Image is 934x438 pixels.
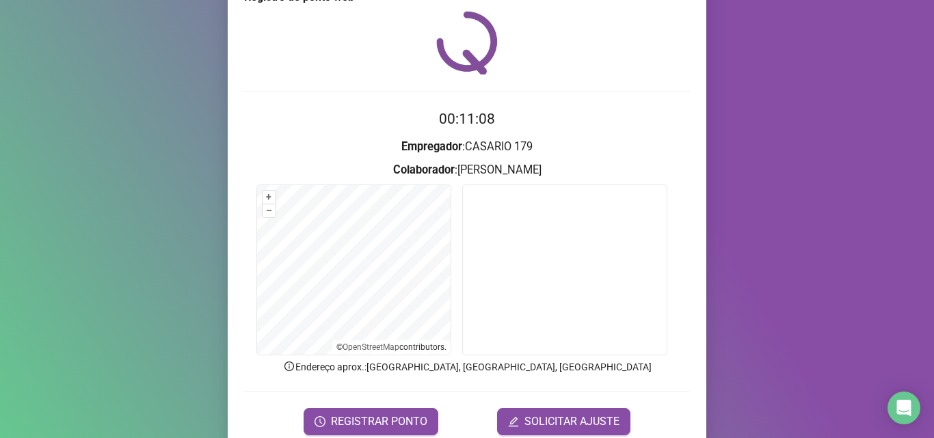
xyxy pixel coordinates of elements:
[283,360,295,372] span: info-circle
[436,11,498,74] img: QRPoint
[497,408,630,435] button: editSOLICITAR AJUSTE
[336,342,446,352] li: © contributors.
[244,359,690,374] p: Endereço aprox. : [GEOGRAPHIC_DATA], [GEOGRAPHIC_DATA], [GEOGRAPHIC_DATA]
[439,111,495,127] time: 00:11:08
[508,416,519,427] span: edit
[244,161,690,179] h3: : [PERSON_NAME]
[524,413,619,430] span: SOLICITAR AJUSTE
[401,140,462,153] strong: Empregador
[393,163,455,176] strong: Colaborador
[263,204,276,217] button: –
[263,191,276,204] button: +
[304,408,438,435] button: REGISTRAR PONTO
[315,416,325,427] span: clock-circle
[888,392,920,424] div: Open Intercom Messenger
[331,413,427,430] span: REGISTRAR PONTO
[343,342,399,352] a: OpenStreetMap
[244,138,690,156] h3: : CASARIO 179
